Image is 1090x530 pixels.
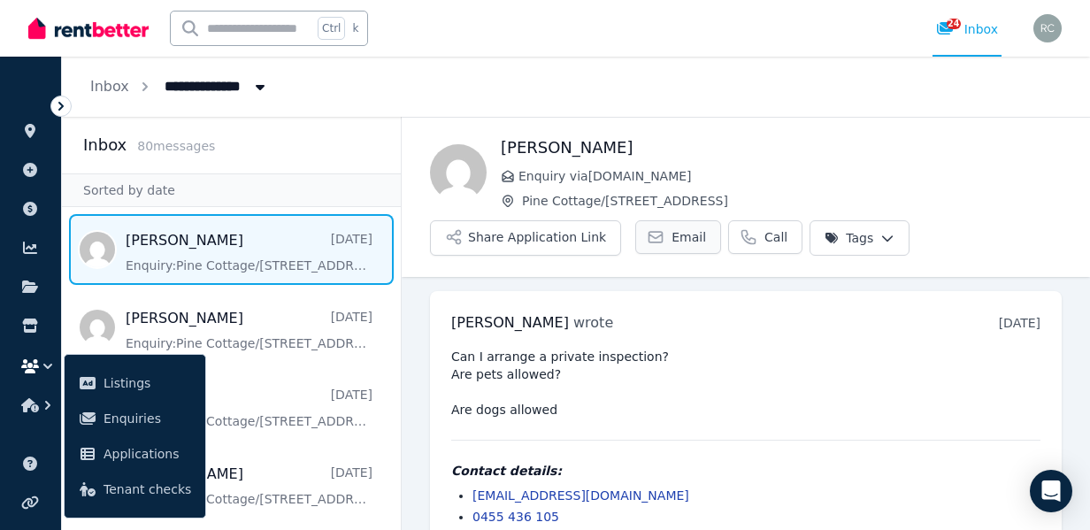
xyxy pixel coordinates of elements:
[451,314,569,331] span: [PERSON_NAME]
[104,373,191,394] span: Listings
[825,229,873,247] span: Tags
[518,167,1062,185] span: Enquiry via [DOMAIN_NAME]
[126,230,372,274] a: [PERSON_NAME][DATE]Enquiry:Pine Cottage/[STREET_ADDRESS].
[1030,470,1072,512] div: Open Intercom Messenger
[451,462,1040,480] h4: Contact details:
[810,220,910,256] button: Tags
[90,78,129,95] a: Inbox
[72,365,198,401] a: Listings
[126,308,372,352] a: [PERSON_NAME][DATE]Enquiry:Pine Cottage/[STREET_ADDRESS].
[764,228,787,246] span: Call
[430,220,621,256] button: Share Application Link
[501,135,1062,160] h1: [PERSON_NAME]
[126,464,372,508] a: [PERSON_NAME][DATE]Enquiry:Pine Cottage/[STREET_ADDRESS].
[104,479,191,500] span: Tenant checks
[430,144,487,201] img: Jeff Bennett
[451,348,1040,419] pre: Can I arrange a private inspection? Are pets allowed? Are dogs allowed
[104,443,191,465] span: Applications
[936,20,998,38] div: Inbox
[72,436,198,472] a: Applications
[137,139,215,153] span: 80 message s
[472,510,559,524] a: 0455 436 105
[104,408,191,429] span: Enquiries
[635,220,721,254] a: Email
[352,21,358,35] span: k
[72,472,198,507] a: Tenant checks
[62,57,297,117] nav: Breadcrumb
[472,488,689,503] a: [EMAIL_ADDRESS][DOMAIN_NAME]
[522,192,1062,210] span: Pine Cottage/[STREET_ADDRESS]
[72,401,198,436] a: Enquiries
[62,173,401,207] div: Sorted by date
[728,220,802,254] a: Call
[318,17,345,40] span: Ctrl
[573,314,613,331] span: wrote
[28,15,149,42] img: RentBetter
[1033,14,1062,42] img: robert clark
[999,316,1040,330] time: [DATE]
[83,133,127,157] h2: Inbox
[672,228,706,246] span: Email
[947,19,961,29] span: 24
[126,386,372,430] a: Charlotte[DATE]Enquiry:Pine Cottage/[STREET_ADDRESS].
